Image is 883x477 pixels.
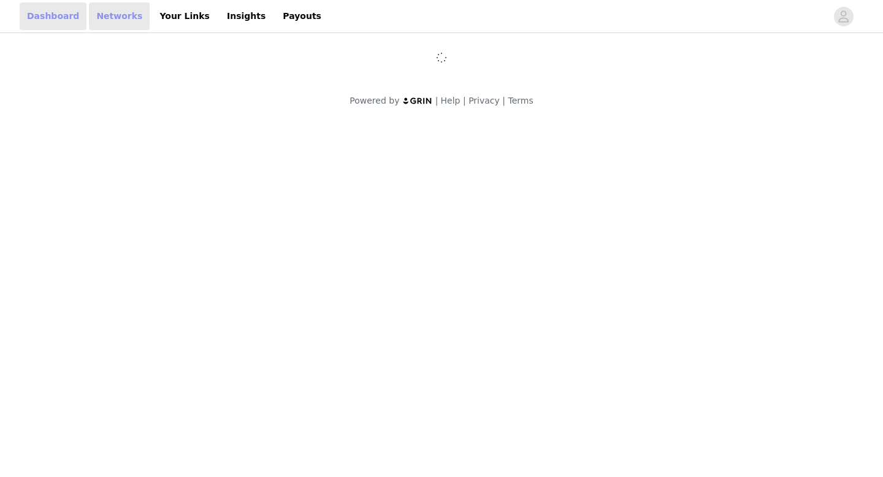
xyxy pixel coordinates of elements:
[463,96,466,105] span: |
[468,96,500,105] a: Privacy
[508,96,533,105] a: Terms
[20,2,86,30] a: Dashboard
[502,96,505,105] span: |
[435,96,438,105] span: |
[402,97,433,105] img: logo
[152,2,217,30] a: Your Links
[275,2,329,30] a: Payouts
[89,2,150,30] a: Networks
[441,96,461,105] a: Help
[220,2,273,30] a: Insights
[350,96,399,105] span: Powered by
[838,7,849,26] div: avatar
